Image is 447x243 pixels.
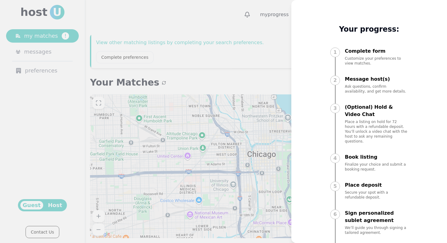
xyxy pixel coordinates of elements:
p: Complete form [345,48,408,55]
p: Book listing [345,153,408,161]
div: 4 [330,153,340,163]
p: Place a listing on hold for 72 hours with a refundable deposit. You’ll unlock a video chat with t... [345,119,408,144]
p: Message host(s) [345,76,408,83]
p: Finalize your choice and submit a booking request. [345,162,408,172]
p: Place deposit [345,181,408,189]
p: Sign personalized sublet agreement [345,210,408,224]
p: Your progress: [330,24,408,34]
p: We’ll guide you through signing a tailored agreement. [345,225,408,235]
div: 1 [330,48,340,57]
div: 5 [330,181,340,191]
p: Ask questions, confirm availability, and get more details. [345,84,408,94]
p: Secure your spot with a refundable deposit. [345,190,408,200]
p: Customize your preferences to view matches. [345,56,408,66]
div: 3 [330,104,340,113]
p: (Optional) Hold & Video Chat [345,104,408,118]
div: 2 [330,76,340,85]
div: 6 [330,210,340,219]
